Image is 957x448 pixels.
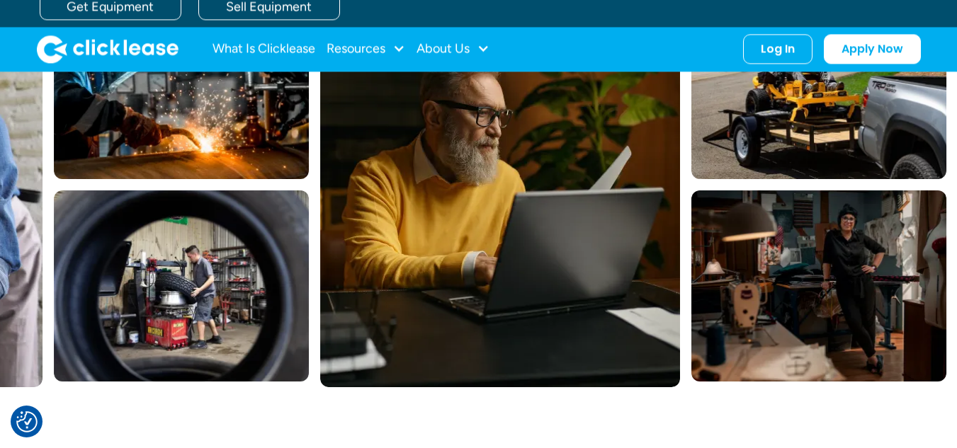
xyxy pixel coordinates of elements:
div: Log In [761,42,795,56]
img: a woman standing next to a sewing machine [691,190,946,381]
img: A man fitting a new tire on a rim [54,190,309,381]
a: Apply Now [824,34,921,64]
img: Revisit consent button [16,411,38,432]
div: About Us [417,35,489,63]
a: home [37,35,179,64]
div: Resources [327,35,405,63]
a: What Is Clicklease [213,35,315,63]
button: Consent Preferences [16,411,38,432]
img: Clicklease logo [37,35,179,64]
